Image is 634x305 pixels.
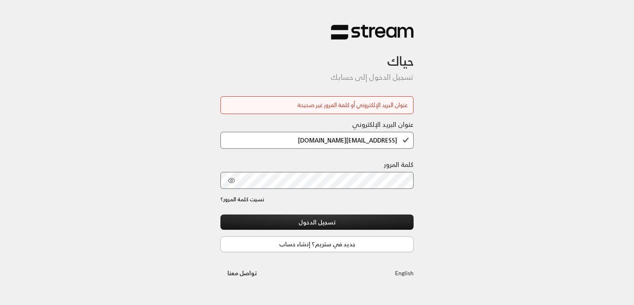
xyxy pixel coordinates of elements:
h3: حياك [220,40,414,69]
button: تسجيل الدخول [220,214,414,230]
div: عنوان البريد الإلكتروني أو كلمة المرور غير صحيحة [226,101,408,110]
input: اكتب بريدك الإلكتروني هنا [220,132,414,149]
label: كلمة المرور [384,160,414,169]
label: عنوان البريد الإلكتروني [352,119,414,129]
a: تواصل معنا [220,268,264,278]
button: تواصل معنا [220,265,264,281]
a: نسيت كلمة المرور؟ [220,195,264,204]
button: toggle password visibility [225,174,239,188]
a: جديد في ستريم؟ إنشاء حساب [220,236,414,252]
h5: تسجيل الدخول إلى حسابك [220,73,414,82]
a: English [395,265,414,281]
img: Stream Logo [331,24,414,41]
